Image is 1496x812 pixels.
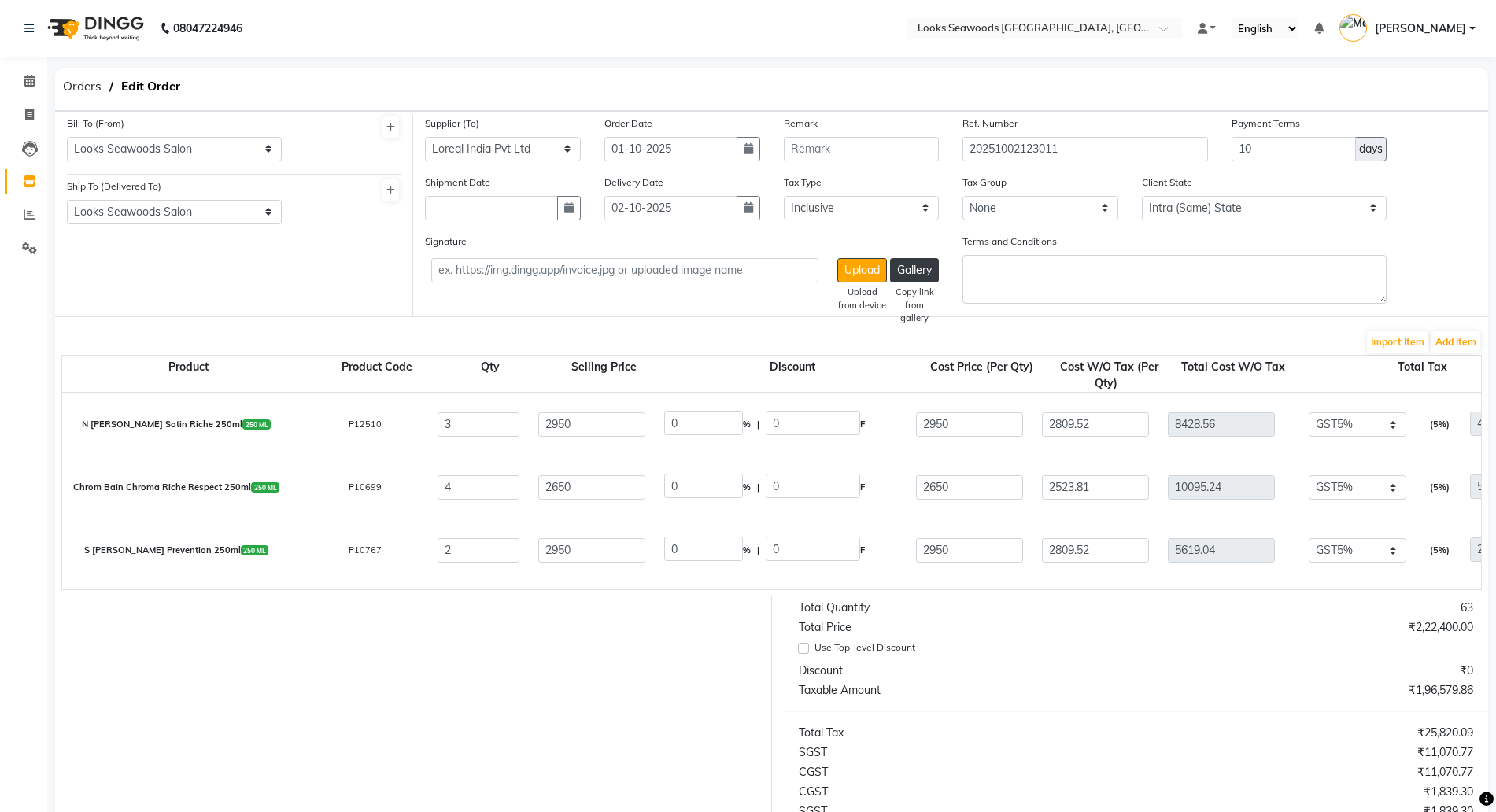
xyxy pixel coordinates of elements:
div: SGST [787,744,1136,761]
label: Shipment Date [425,175,490,190]
span: days [1359,141,1383,157]
div: ₹25,820.09 [1136,725,1485,741]
label: Bill To (From) [67,116,124,131]
label: Terms and Conditions [962,234,1057,249]
span: % [743,537,751,563]
label: Order Date [604,116,652,131]
div: Total Cost W/O Tax [1170,359,1296,392]
div: Total Price [787,619,1136,636]
div: S [PERSON_NAME] Prevention 250ml [50,537,302,563]
span: Orders [55,72,109,101]
span: Edit Order [113,72,188,101]
div: ₹0 [1136,663,1485,679]
input: Remark [784,137,940,161]
div: (5%) [1418,474,1458,500]
div: ₹11,070.77 [1136,744,1485,761]
b: 08047224946 [173,6,242,50]
div: Product Code [314,359,440,392]
div: Qty [440,359,541,392]
button: Gallery [890,258,939,282]
div: Total Tax [787,725,1136,741]
div: Total Quantity [787,600,1136,616]
span: F [860,537,865,563]
button: Import Item [1367,331,1428,353]
div: ₹1,839.30 [1136,784,1485,800]
label: Remark [784,116,818,131]
button: Add Item [1431,331,1480,353]
div: Chrom Bain Chroma Riche Respect 250ml [50,474,302,500]
span: [PERSON_NAME] [1375,20,1466,37]
div: P12510 [302,411,428,437]
span: | [757,537,759,563]
span: | [757,474,759,500]
input: Reference Number [962,137,1207,161]
span: Cost W/O Tax (Per Qty) [1057,356,1158,393]
span: % [743,474,751,500]
div: (5%) [1418,537,1458,563]
label: Ship To (Delivered To) [67,179,161,194]
span: | [757,411,759,437]
div: CGST [787,764,1136,781]
span: 250 ML [242,419,271,429]
span: 250 ML [251,482,279,492]
div: Discount [787,663,1136,679]
span: Cost Price (Per Qty) [927,356,1036,377]
button: Upload [837,258,887,282]
img: Mangesh Mishra [1339,14,1367,42]
div: P10699 [302,474,428,500]
div: ₹11,070.77 [1136,764,1485,781]
img: logo [40,6,148,50]
label: Tax Type [784,175,822,190]
span: % [743,411,751,437]
label: Tax Group [962,175,1007,190]
div: ₹2,22,400.00 [1136,619,1485,636]
label: Ref. Number [962,116,1018,131]
div: P10767 [302,537,428,563]
input: ex. https://img.dingg.app/invoice.jpg or uploaded image name [431,258,818,282]
span: F [860,474,865,500]
label: Delivery Date [604,175,663,190]
div: Upload from device [837,286,887,312]
span: 250 ML [241,545,269,555]
label: Use Top-level Discount [814,640,915,655]
label: Client State [1142,175,1192,190]
div: Taxable Amount [787,682,1136,699]
span: F [860,411,865,437]
label: Signature [425,234,467,249]
div: ₹1,96,579.86 [1136,682,1485,699]
div: N [PERSON_NAME] Satin Riche 250ml [50,411,302,437]
div: Copy link from gallery [890,286,939,325]
div: 63 [1136,600,1485,616]
div: Discount [667,359,918,392]
div: Product [62,359,314,392]
div: CGST [787,784,1136,800]
label: Payment Terms [1232,116,1300,131]
div: (5%) [1418,411,1458,437]
label: Supplier (To) [425,116,479,131]
span: Selling Price [568,356,640,377]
